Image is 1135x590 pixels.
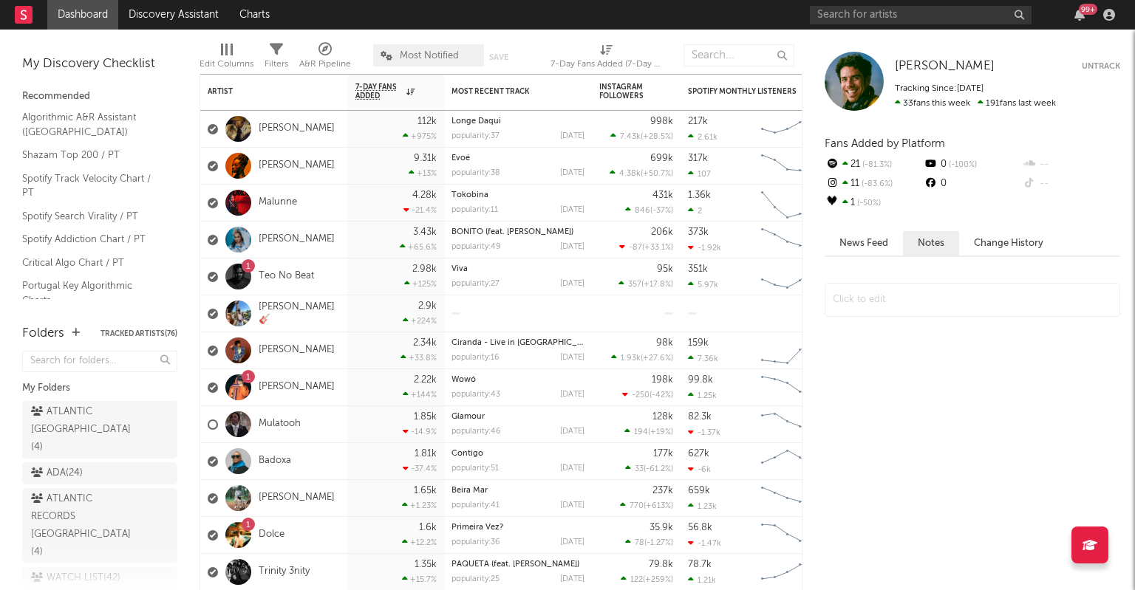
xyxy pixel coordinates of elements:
[618,279,673,289] div: ( )
[825,138,945,149] span: Fans Added by Platform
[403,131,437,141] div: +975 %
[754,222,821,258] svg: Chart title
[415,560,437,569] div: 1.35k
[22,351,177,372] input: Search for folders...
[754,406,821,443] svg: Chart title
[22,109,163,140] a: Algorithmic A&R Assistant ([GEOGRAPHIC_DATA])
[895,99,1056,108] span: 191 fans last week
[635,539,644,547] span: 78
[451,464,499,473] div: popularity: 51
[402,501,437,510] div: +1.23 %
[404,279,437,289] div: +125 %
[688,132,718,142] div: 2.61k
[560,501,584,510] div: [DATE]
[265,37,288,80] div: Filters
[630,576,643,584] span: 122
[265,55,288,73] div: Filters
[418,301,437,311] div: 2.9k
[451,280,500,288] div: popularity: 27
[650,117,673,126] div: 998k
[1074,9,1085,21] button: 99+
[688,464,711,474] div: -6k
[652,207,671,215] span: -37 %
[451,524,503,532] a: Primeira Vez?
[635,465,644,473] span: 33
[22,567,177,589] a: WATCH LIST(42)
[22,147,163,163] a: Shazam Top 200 / PT
[560,575,584,583] div: [DATE]
[652,486,673,495] div: 237k
[403,464,437,473] div: -37.4 %
[688,412,712,422] div: 82.3k
[551,55,661,73] div: 7-Day Fans Added (7-Day Fans Added)
[22,462,177,484] a: ADA(24)
[560,206,584,214] div: [DATE]
[31,403,135,456] div: ATLANTIC [GEOGRAPHIC_DATA] ( 4 )
[624,427,673,436] div: ( )
[299,37,351,80] div: A&R Pipeline
[646,465,671,473] span: -61.2 %
[451,117,501,126] a: Longe Daqui
[754,480,821,517] svg: Chart title
[947,161,977,169] span: -100 %
[259,301,341,326] a: [PERSON_NAME] 🎸
[560,132,584,140] div: [DATE]
[825,174,923,193] div: 11
[259,566,310,578] a: Trinity 3nity
[895,59,995,74] a: [PERSON_NAME]
[646,502,671,510] span: +613 %
[895,84,984,93] span: Tracking Since: [DATE]
[656,338,673,348] div: 98k
[621,574,673,584] div: ( )
[403,427,437,436] div: -14.9 %
[895,60,995,72] span: [PERSON_NAME]
[903,231,959,255] button: Notes
[560,243,584,251] div: [DATE]
[688,449,709,459] div: 627k
[200,55,253,73] div: Edit Columns
[643,170,671,178] span: +50.7 %
[451,169,500,177] div: popularity: 38
[451,265,584,273] div: Viva
[451,413,485,421] a: Glamour
[451,339,584,347] div: Ciranda - Live in Florianópolis
[611,353,673,363] div: ( )
[610,168,673,178] div: ( )
[403,390,437,399] div: +144 %
[620,501,673,510] div: ( )
[643,354,671,363] span: +27.6 %
[409,168,437,178] div: +13 %
[259,123,335,135] a: [PERSON_NAME]
[451,376,584,384] div: Wowó
[959,231,1058,255] button: Change History
[451,87,562,96] div: Most Recent Track
[259,529,284,541] a: Dolce
[22,488,177,563] a: ATLANTIC RECORDS [GEOGRAPHIC_DATA](4)
[630,502,644,510] span: 770
[22,88,177,106] div: Recommended
[259,418,301,431] a: Mulatooh
[754,369,821,406] svg: Chart title
[22,278,163,308] a: Portugal Key Algorithmic Charts
[419,523,437,532] div: 1.6k
[644,244,671,252] span: +33.1 %
[451,450,483,458] a: Contigo
[451,132,500,140] div: popularity: 37
[451,538,500,546] div: popularity: 36
[688,428,720,437] div: -1.37k
[414,412,437,422] div: 1.85k
[688,169,711,179] div: 107
[688,243,721,253] div: -1.92k
[551,37,661,80] div: 7-Day Fans Added (7-Day Fans Added)
[403,316,437,326] div: +224 %
[402,538,437,547] div: +12.2 %
[451,243,501,251] div: popularity: 49
[560,428,584,436] div: [DATE]
[1082,59,1120,74] button: Untrack
[634,428,648,436] span: 194
[688,280,718,289] div: 5.97k
[810,6,1032,24] input: Search for artists
[610,131,673,141] div: ( )
[413,227,437,237] div: 3.43k
[451,154,470,162] a: Evoé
